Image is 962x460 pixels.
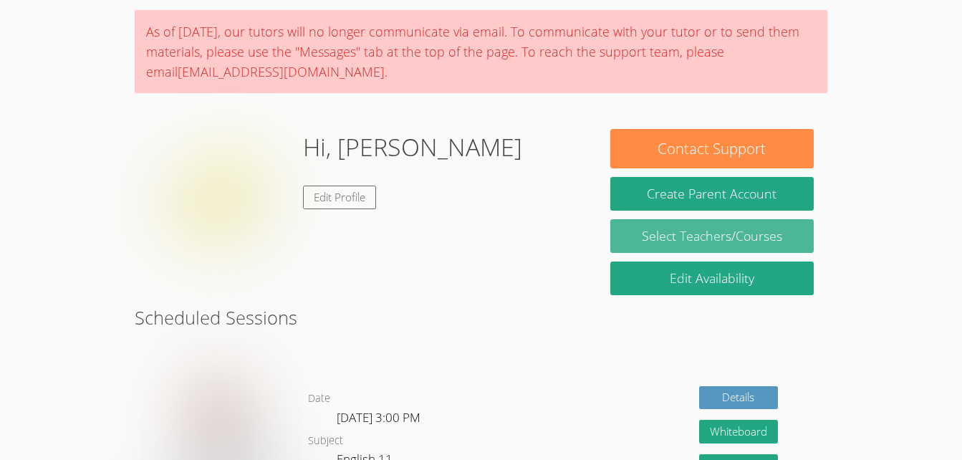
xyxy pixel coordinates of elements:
img: default.png [148,129,292,272]
div: As of [DATE], our tutors will no longer communicate via email. To communicate with your tutor or ... [135,10,827,93]
h2: Scheduled Sessions [135,304,827,331]
dt: Subject [308,432,343,450]
dt: Date [308,390,330,408]
a: Edit Profile [303,186,376,209]
h1: Hi, [PERSON_NAME] [303,129,522,166]
a: Select Teachers/Courses [610,219,814,253]
a: Details [699,386,778,410]
span: [DATE] 3:00 PM [337,409,420,426]
button: Create Parent Account [610,177,814,211]
button: Whiteboard [699,420,778,444]
a: Edit Availability [610,262,814,295]
button: Contact Support [610,129,814,168]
